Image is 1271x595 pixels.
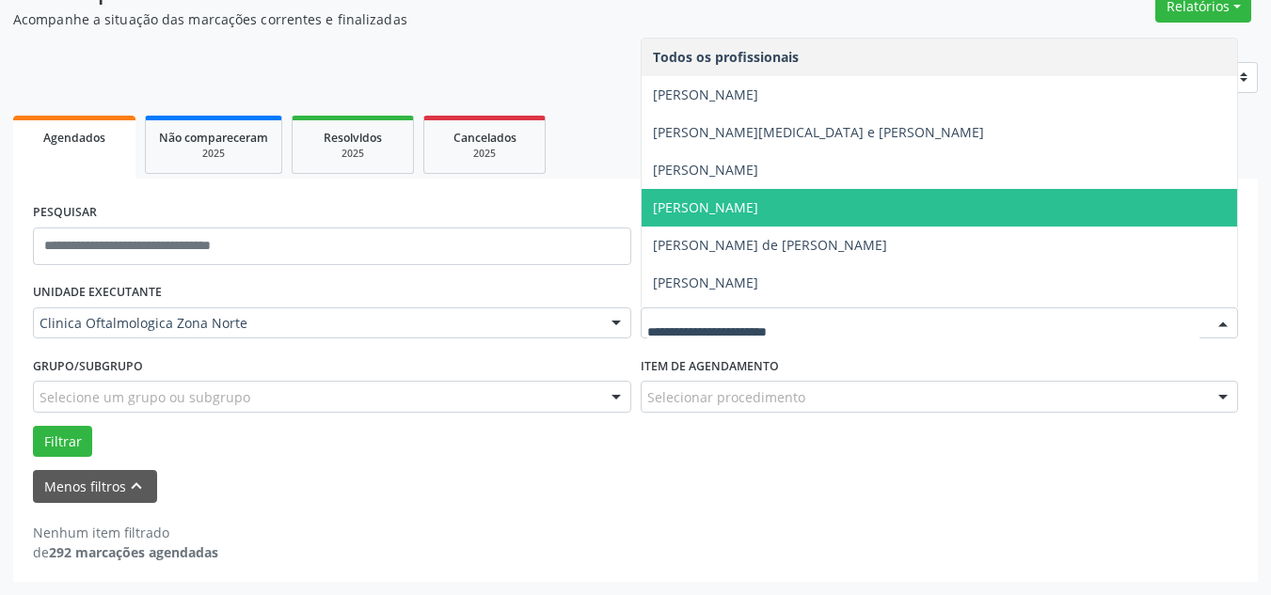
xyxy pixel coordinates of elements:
span: Cancelados [453,130,516,146]
strong: 292 marcações agendadas [49,543,218,561]
span: Selecione um grupo ou subgrupo [40,387,250,407]
label: Grupo/Subgrupo [33,352,143,381]
span: [PERSON_NAME][MEDICAL_DATA] e [PERSON_NAME] [653,123,984,141]
label: PESQUISAR [33,198,97,227]
span: Resolvidos [324,130,382,146]
span: Agendados [43,130,105,146]
span: Não compareceram [159,130,268,146]
span: [PERSON_NAME] [653,198,758,216]
i: keyboard_arrow_up [126,476,147,496]
div: 2025 [159,147,268,161]
div: 2025 [306,147,400,161]
div: de [33,542,218,562]
span: Selecionar procedimento [647,387,805,407]
span: [PERSON_NAME] [653,161,758,179]
label: Item de agendamento [641,352,779,381]
button: Menos filtroskeyboard_arrow_up [33,470,157,503]
span: [PERSON_NAME] de [PERSON_NAME] [653,236,887,254]
div: 2025 [437,147,532,161]
label: UNIDADE EXECUTANTE [33,278,162,307]
button: Filtrar [33,426,92,458]
span: [PERSON_NAME] [653,274,758,291]
span: [PERSON_NAME] [653,86,758,103]
p: Acompanhe a situação das marcações correntes e finalizadas [13,9,884,29]
div: Nenhum item filtrado [33,523,218,542]
span: Clinica Oftalmologica Zona Norte [40,314,593,333]
span: Todos os profissionais [653,48,799,66]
